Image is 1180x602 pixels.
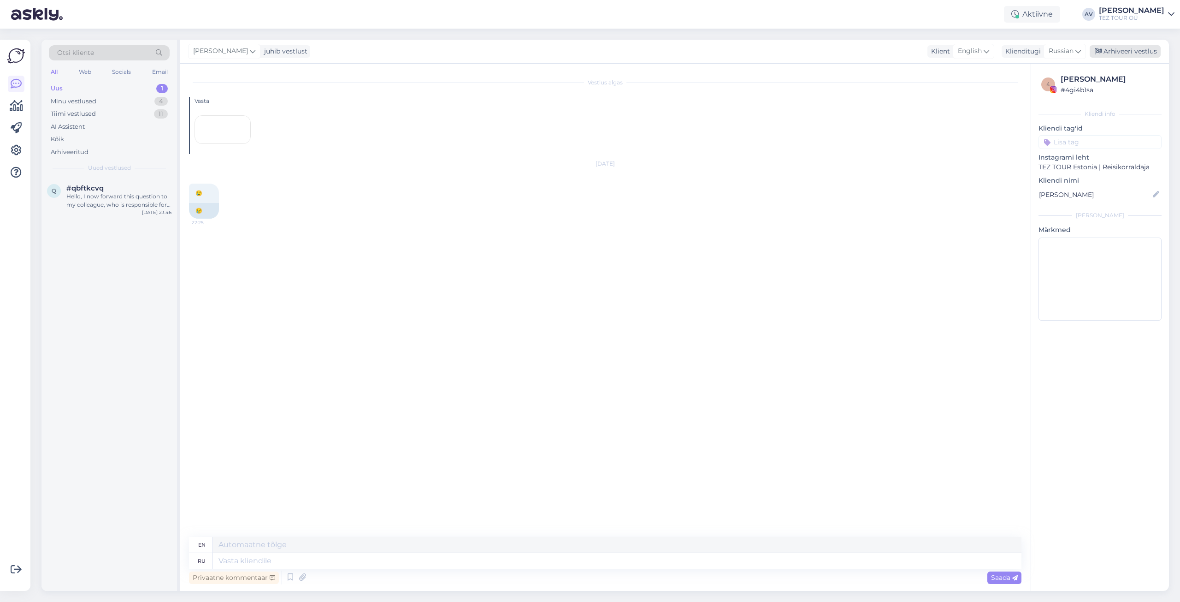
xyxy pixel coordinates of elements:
div: AI Assistent [51,122,85,131]
div: Socials [110,66,133,78]
span: 4 [1046,81,1050,88]
input: Lisa nimi [1039,190,1151,200]
p: TEZ TOUR Estonia | Reisikorraldaja [1038,162,1162,172]
div: 1 [156,84,168,93]
div: Aktiivne [1004,6,1060,23]
div: Uus [51,84,63,93]
span: [PERSON_NAME] [193,46,248,56]
div: Arhiveeri vestlus [1090,45,1161,58]
div: Kõik [51,135,64,144]
div: Vestlus algas [189,78,1021,87]
span: Saada [991,573,1018,582]
div: Email [150,66,170,78]
span: Russian [1049,46,1074,56]
div: Klienditugi [1002,47,1041,56]
div: Minu vestlused [51,97,96,106]
div: Arhiveeritud [51,148,88,157]
div: [DATE] [189,160,1021,168]
div: 😢 [189,203,219,219]
div: [DATE] 23:46 [142,209,171,216]
a: [PERSON_NAME]TEZ TOUR OÜ [1099,7,1174,22]
span: #qbftkcvq [66,184,104,192]
div: Vasta [195,97,1021,105]
div: Tiimi vestlused [51,109,96,119]
span: q [52,187,56,194]
p: Kliendi tag'id [1038,124,1162,133]
div: 4 [154,97,168,106]
span: 😢 [195,190,202,197]
div: [PERSON_NAME] [1038,211,1162,220]
div: Privaatne kommentaar [189,572,279,584]
p: Märkmed [1038,225,1162,235]
p: Kliendi nimi [1038,176,1162,185]
div: Web [77,66,93,78]
img: Askly Logo [7,47,25,65]
div: en [198,537,206,553]
div: # 4gi4b1sa [1061,85,1159,95]
div: Hello, I now forward this question to my colleague, who is responsible for this. The reply will b... [66,192,171,209]
div: ru [198,553,206,569]
span: 22:25 [192,219,226,226]
span: Otsi kliente [57,48,94,58]
div: Kliendi info [1038,110,1162,118]
div: 11 [154,109,168,119]
span: Uued vestlused [88,164,131,172]
div: All [49,66,59,78]
input: Lisa tag [1038,135,1162,149]
div: [PERSON_NAME] [1099,7,1164,14]
div: TEZ TOUR OÜ [1099,14,1164,22]
div: [PERSON_NAME] [1061,74,1159,85]
span: English [958,46,982,56]
div: juhib vestlust [260,47,307,56]
div: AV [1082,8,1095,21]
p: Instagrami leht [1038,153,1162,162]
div: Klient [927,47,950,56]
